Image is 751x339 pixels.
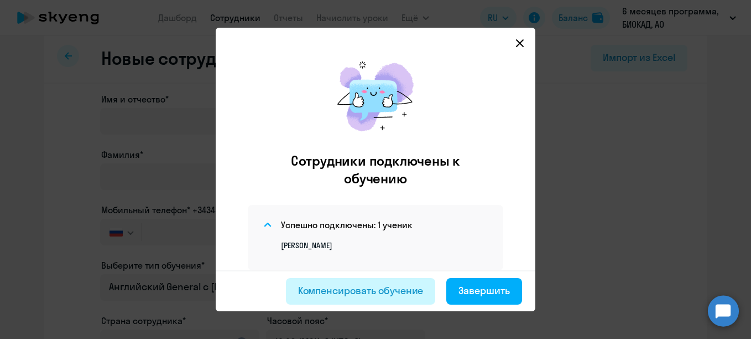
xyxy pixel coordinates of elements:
[281,240,490,250] p: [PERSON_NAME]
[298,284,424,298] div: Компенсировать обучение
[458,284,510,298] div: Завершить
[286,278,436,305] button: Компенсировать обучение
[269,152,482,187] h2: Сотрудники подключены к обучению
[446,278,522,305] button: Завершить
[326,50,425,143] img: results
[281,219,413,231] h4: Успешно подключены: 1 ученик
